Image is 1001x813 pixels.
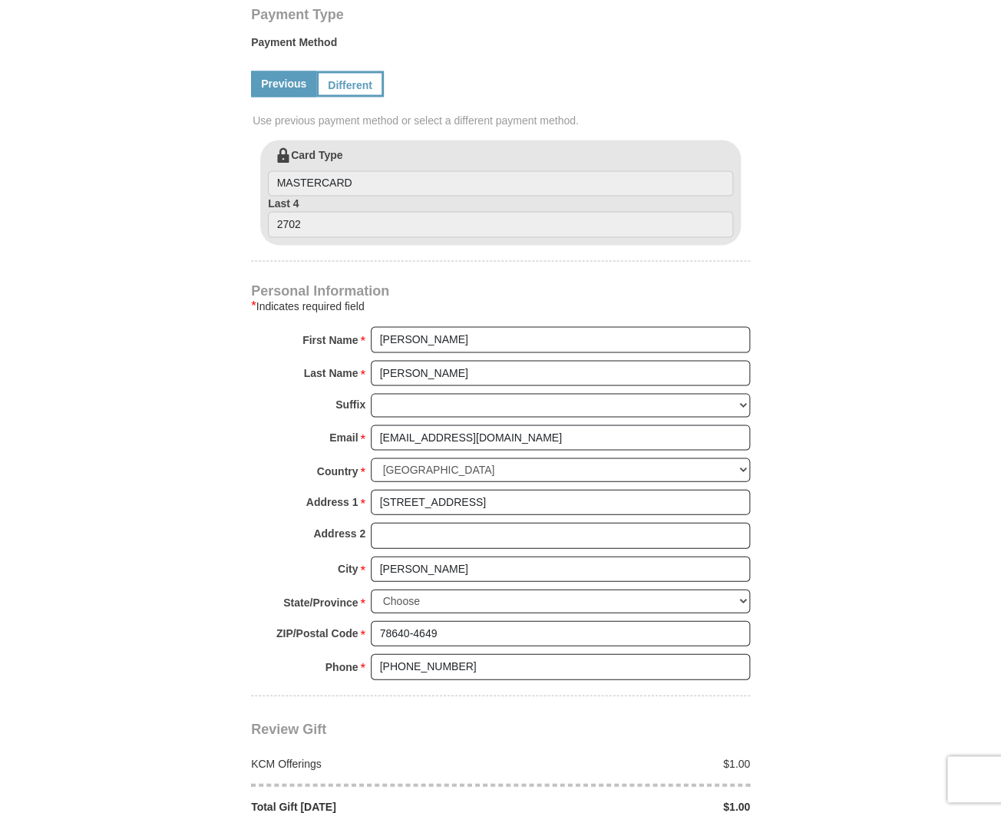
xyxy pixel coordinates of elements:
strong: Country [317,460,358,481]
input: Last 4 [268,211,733,237]
strong: State/Province [283,591,358,613]
strong: City [338,557,358,579]
strong: Address 2 [313,522,365,544]
label: Payment Method [251,35,750,58]
div: KCM Offerings [243,755,501,771]
a: Previous [251,71,316,97]
strong: Email [329,426,358,448]
h4: Personal Information [251,284,750,296]
label: Last 4 [268,196,733,237]
strong: First Name [302,329,358,350]
strong: Address 1 [306,491,358,512]
a: Different [316,71,384,97]
strong: ZIP/Postal Code [276,622,358,643]
span: Review Gift [251,721,326,736]
div: Indicates required field [251,296,750,315]
strong: Phone [325,656,358,677]
strong: Suffix [335,393,365,415]
strong: Last Name [304,362,358,383]
h4: Payment Type [251,8,750,21]
div: $1.00 [500,755,758,771]
span: Use previous payment method or select a different payment method. [253,113,752,128]
label: Card Type [268,147,733,197]
input: Card Type [268,170,733,197]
